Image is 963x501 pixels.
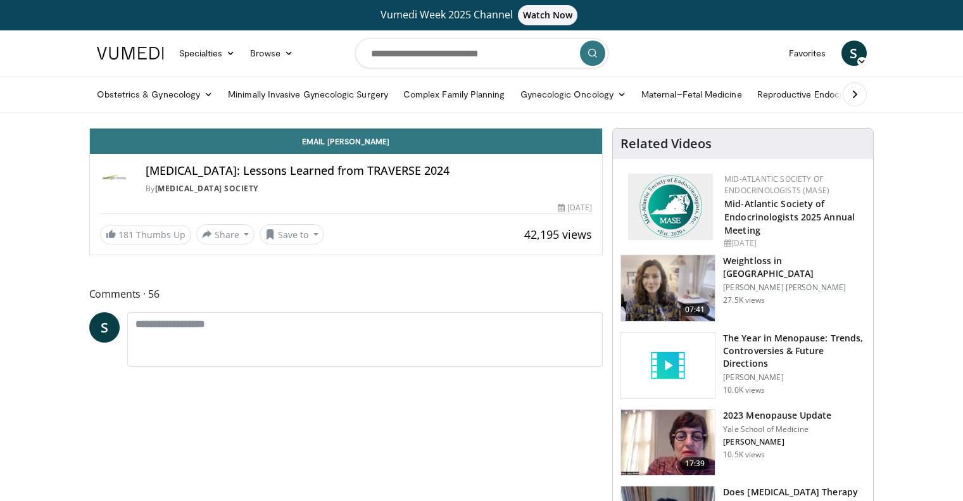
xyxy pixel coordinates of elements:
a: Maternal–Fetal Medicine [634,82,750,107]
div: [DATE] [558,202,592,213]
a: Complex Family Planning [396,82,513,107]
h4: Related Videos [620,136,712,151]
a: 07:41 Weightloss in [GEOGRAPHIC_DATA] [PERSON_NAME] [PERSON_NAME] 27.5K views [620,255,865,322]
a: [MEDICAL_DATA] Society [155,183,258,194]
a: Specialties [172,41,243,66]
a: Gynecologic Oncology [513,82,634,107]
span: Watch Now [518,5,578,25]
h3: The Year in Menopause: Trends, Controversies & Future Directions [723,332,865,370]
a: S [89,312,120,343]
p: [PERSON_NAME] [723,372,865,383]
a: Browse [242,41,301,66]
div: By [146,183,593,194]
p: Yale School of Medicine [723,424,831,434]
p: [PERSON_NAME] [PERSON_NAME] [723,282,865,293]
img: 9983fed1-7565-45be-8934-aef1103ce6e2.150x105_q85_crop-smart_upscale.jpg [621,255,715,321]
a: Email [PERSON_NAME] [90,129,603,154]
a: Minimally Invasive Gynecologic Surgery [220,82,396,107]
a: Favorites [781,41,834,66]
span: 181 [118,229,134,241]
h4: [MEDICAL_DATA]: Lessons Learned from TRAVERSE 2024 [146,164,593,178]
span: 42,195 views [524,227,592,242]
p: 10.5K views [723,450,765,460]
input: Search topics, interventions [355,38,608,68]
span: 07:41 [680,303,710,316]
img: Androgen Society [100,164,130,194]
button: Save to [260,224,324,244]
a: 181 Thumbs Up [100,225,191,244]
img: VuMedi Logo [97,47,164,60]
a: Mid-Atlantic Society of Endocrinologists 2025 Annual Meeting [724,198,855,236]
a: The Year in Menopause: Trends, Controversies & Future Directions [PERSON_NAME] 10.0K views [620,332,865,399]
p: [PERSON_NAME] [723,437,831,447]
a: S [841,41,867,66]
p: 27.5K views [723,295,765,305]
a: Mid-Atlantic Society of Endocrinologists (MASE) [724,174,829,196]
h3: 2023 Menopause Update [723,409,831,422]
button: Share [196,224,255,244]
img: 1b7e2ecf-010f-4a61-8cdc-5c411c26c8d3.150x105_q85_crop-smart_upscale.jpg [621,410,715,476]
span: 17:39 [680,457,710,470]
img: f382488c-070d-4809-84b7-f09b370f5972.png.150x105_q85_autocrop_double_scale_upscale_version-0.2.png [628,174,713,240]
div: [DATE] [724,238,863,249]
img: video_placeholder_short.svg [621,333,715,398]
a: Reproductive Endocrinology & [MEDICAL_DATA] [750,82,962,107]
h3: Weightloss in [GEOGRAPHIC_DATA] [723,255,865,280]
a: 17:39 2023 Menopause Update Yale School of Medicine [PERSON_NAME] 10.5K views [620,409,865,476]
span: Comments 56 [89,286,603,302]
p: 10.0K views [723,385,765,395]
a: Vumedi Week 2025 ChannelWatch Now [99,5,865,25]
a: Obstetrics & Gynecology [89,82,221,107]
